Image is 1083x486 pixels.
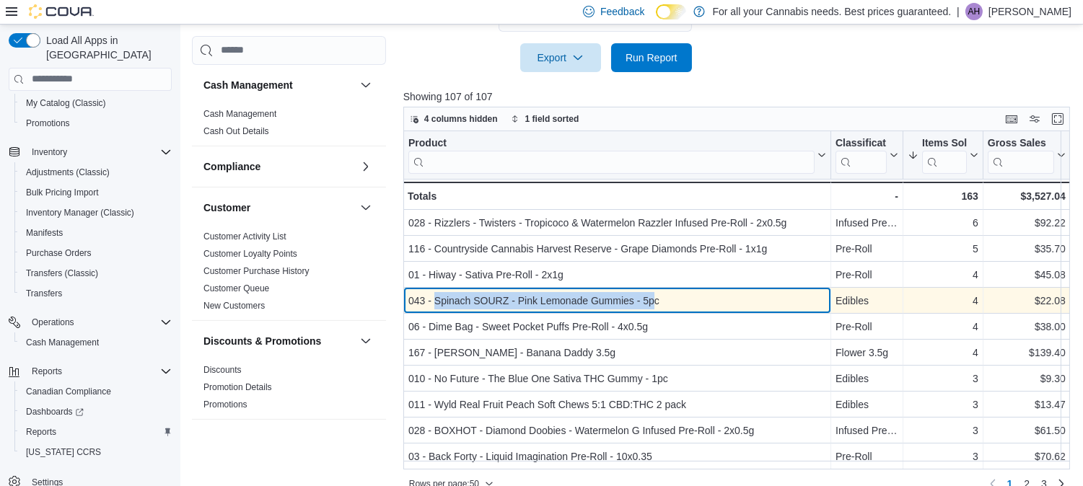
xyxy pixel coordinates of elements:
span: Discounts [203,364,242,376]
button: Product [408,136,826,173]
a: Cash Management [20,334,105,351]
a: Customer Activity List [203,231,286,242]
a: Promotion Details [203,382,272,392]
div: Flower 3.5g [836,344,898,361]
button: Gross Sales [988,136,1066,173]
button: Compliance [357,158,374,175]
span: Manifests [26,227,63,239]
p: Showing 107 of 107 [403,89,1077,104]
div: $92.22 [988,214,1066,231]
span: Transfers (Classic) [20,265,172,282]
div: Pre-Roll [836,318,898,335]
a: Promotions [20,115,76,132]
span: Transfers (Classic) [26,268,98,279]
div: Items Sold [922,136,967,150]
div: 5 [908,240,978,257]
div: $9.30 [988,370,1066,387]
button: Transfers (Classic) [14,263,177,283]
div: Pre-Roll [836,448,898,465]
div: Classification [836,136,887,173]
span: Operations [26,314,172,331]
a: [US_STATE] CCRS [20,443,107,461]
a: Canadian Compliance [20,383,117,400]
span: Promotions [26,118,70,129]
button: Display options [1026,110,1043,128]
div: Gross Sales [988,136,1054,173]
div: Edibles [836,292,898,309]
span: Operations [32,317,74,328]
div: Pre-Roll [836,240,898,257]
div: Infused Pre-roll [836,422,898,439]
div: 4 [908,266,978,283]
span: Run Report [626,50,678,65]
a: Reports [20,423,62,441]
a: New Customers [203,301,265,311]
a: Dashboards [14,402,177,422]
span: Transfers [26,288,62,299]
button: Transfers [14,283,177,304]
span: Adjustments (Classic) [26,167,110,178]
div: Edibles [836,396,898,413]
img: Cova [29,4,94,19]
button: Export [520,43,601,72]
span: Load All Apps in [GEOGRAPHIC_DATA] [40,33,172,62]
div: Product [408,136,815,150]
h3: Compliance [203,159,260,174]
button: My Catalog (Classic) [14,93,177,113]
button: Reports [3,361,177,381]
span: 4 columns hidden [424,113,498,125]
button: Inventory [3,142,177,162]
a: Cash Out Details [203,126,269,136]
button: 4 columns hidden [404,110,504,128]
div: 028 - Rizzlers - Twisters - Tropicoco & Watermelon Razzler Infused Pre-Roll - 2x0.5g [408,214,826,231]
a: Inventory Manager (Classic) [20,204,140,221]
div: - [836,187,898,205]
span: Inventory Manager (Classic) [20,204,172,221]
div: 4 [908,292,978,309]
button: Discounts & Promotions [203,334,354,348]
button: Keyboard shortcuts [1003,110,1020,128]
div: 043 - Spinach SOURZ - Pink Lemonade Gummies - 5pc [408,292,826,309]
div: 4 [908,344,978,361]
span: Reports [26,363,172,380]
button: Customer [357,199,374,216]
span: Purchase Orders [26,247,92,259]
div: 3 [908,448,978,465]
h3: Cash Management [203,78,293,92]
button: Run Report [611,43,692,72]
span: Purchase Orders [20,244,172,262]
span: Promotion Details [203,381,272,393]
div: 03 - Back Forty - Liquid Imagination Pre-Roll - 10x0.35 [408,448,826,465]
button: Compliance [203,159,354,174]
a: Promotions [203,399,247,410]
span: Export [529,43,592,72]
span: Dashboards [26,406,84,417]
div: 011 - Wyld Real Fruit Peach Soft Chews 5:1 CBD:THC 2 pack [408,396,826,413]
span: 1 field sorted [525,113,579,125]
a: Customer Purchase History [203,266,310,276]
a: Purchase Orders [20,244,97,262]
button: Purchase Orders [14,243,177,263]
div: Pre-Roll [836,266,898,283]
a: Cash Management [203,109,276,119]
button: Cash Management [357,76,374,94]
a: Dashboards [20,403,89,420]
div: $13.47 [988,396,1066,413]
span: Cash Management [26,337,99,348]
button: Manifests [14,223,177,243]
span: Dashboards [20,403,172,420]
div: $70.62 [988,448,1066,465]
span: Inventory [32,146,67,158]
div: $139.40 [988,344,1066,361]
div: Edibles [836,370,898,387]
span: Cash Out Details [203,125,269,137]
button: Customer [203,200,354,215]
div: $45.08 [988,266,1066,283]
span: Cash Management [20,334,172,351]
button: Classification [836,136,898,173]
button: Promotions [14,113,177,133]
div: $38.00 [988,318,1066,335]
a: Customer Queue [203,283,269,293]
button: Inventory [26,143,73,161]
button: Items Sold [908,136,978,173]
